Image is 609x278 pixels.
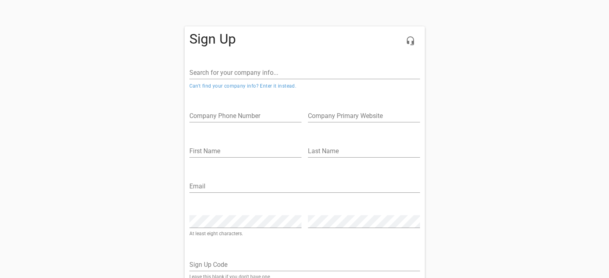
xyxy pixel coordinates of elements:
h4: Sign Up [189,31,420,47]
a: Can't find your company info? Enter it instead. [189,83,297,89]
input: Company Name [189,66,420,79]
button: Live Chat [401,31,420,50]
p: At least eight characters. [189,231,301,236]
